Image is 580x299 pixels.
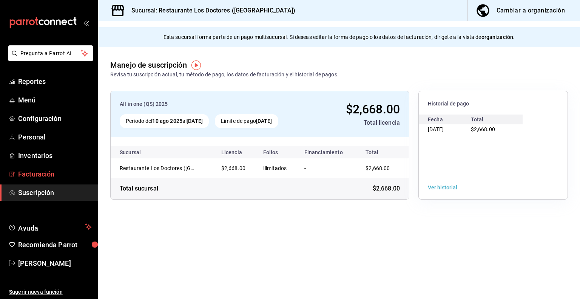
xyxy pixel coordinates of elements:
span: $2,668.00 [346,102,400,116]
span: Recomienda Parrot [18,240,92,250]
span: $2,668.00 [366,165,390,171]
th: Financiamiento [298,146,357,158]
td: Ilimitados [257,158,298,178]
div: Sucursal [120,149,161,155]
span: Suscripción [18,187,92,198]
div: Revisa tu suscripción actual, tu método de pago, los datos de facturación y el historial de pagos. [110,71,339,79]
div: Total [471,115,514,124]
div: Restaurante Los Doctores (Monterrey) [120,164,195,172]
span: $2,668.00 [221,165,245,171]
span: Ayuda [18,222,82,231]
th: Folios [257,146,298,158]
td: - [298,158,357,178]
img: Tooltip marker [191,60,201,70]
a: Pregunta a Parrot AI [5,55,93,63]
div: [DATE] [428,124,471,134]
span: Historial de pago [428,100,558,107]
button: Ver historial [428,185,457,190]
div: Restaurante Los Doctores ([GEOGRAPHIC_DATA]) [120,164,195,172]
div: Cambiar a organización [497,5,565,16]
div: All in one (QS) 2025 [120,100,309,108]
strong: organización. [481,34,515,40]
div: Límite de pago [215,114,278,128]
strong: [DATE] [187,118,203,124]
div: Periodo del al [120,114,209,128]
div: Total licencia [315,118,400,127]
span: Sugerir nueva función [9,288,92,296]
button: Pregunta a Parrot AI [8,45,93,61]
button: open_drawer_menu [83,20,89,26]
strong: 10 ago 2025 [152,118,182,124]
span: Menú [18,95,92,105]
span: Configuración [18,113,92,124]
span: $2,668.00 [471,126,495,132]
span: Inventarios [18,150,92,161]
span: [PERSON_NAME] [18,258,92,268]
h3: Sucursal: Restaurante Los Doctores ([GEOGRAPHIC_DATA]) [125,6,295,15]
div: Esta sucursal forma parte de un pago multisucursal. Si deseas editar la forma de pago o los datos... [98,27,580,47]
span: Facturación [18,169,92,179]
div: Manejo de suscripción [110,59,187,71]
span: Reportes [18,76,92,87]
strong: [DATE] [256,118,272,124]
div: Total sucursal [120,184,158,193]
span: Personal [18,132,92,142]
th: Total [356,146,409,158]
span: $2,668.00 [373,184,400,193]
span: Pregunta a Parrot AI [20,50,81,57]
th: Licencia [215,146,257,158]
div: Fecha [428,115,471,124]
